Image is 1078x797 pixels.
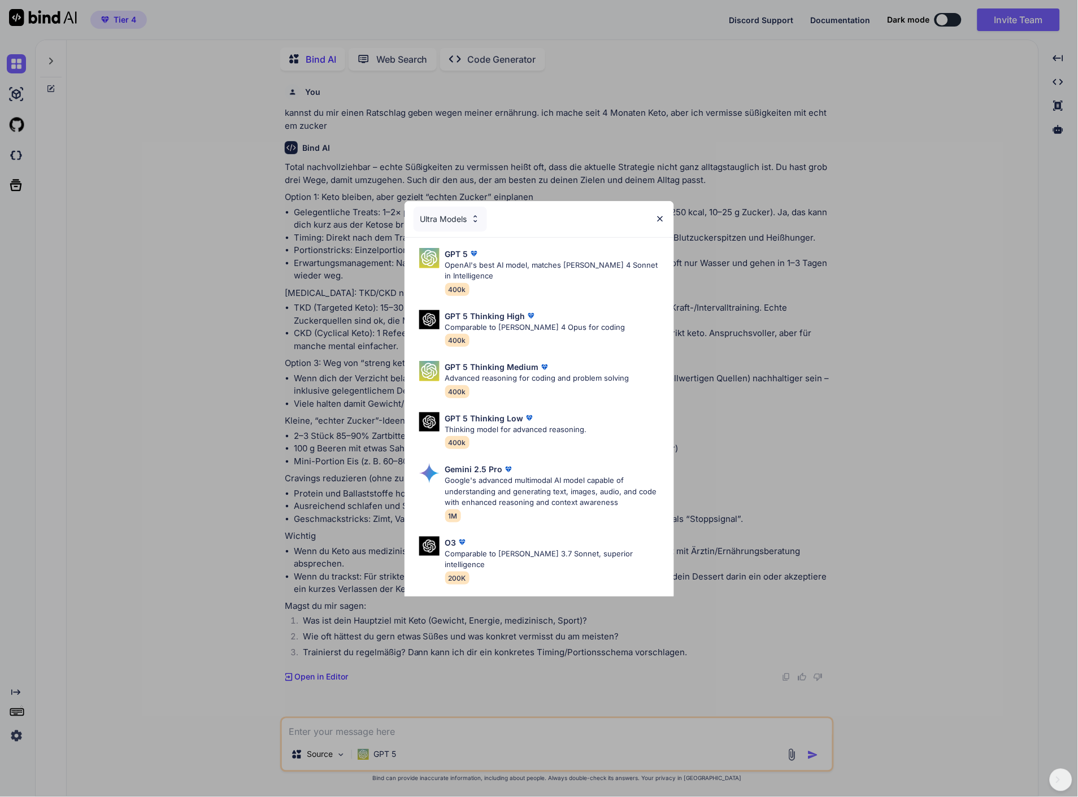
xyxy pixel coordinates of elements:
span: 400k [445,283,470,296]
img: Pick Models [419,412,440,432]
p: Comparable to [PERSON_NAME] 3.7 Sonnet, superior intelligence [445,548,665,570]
p: Comparable to [PERSON_NAME] 4 Opus for coding [445,322,625,333]
span: 200K [445,572,470,585]
p: GPT 5 Thinking Medium [445,361,539,373]
img: premium [525,310,537,321]
p: Google's advanced multimodal AI model capable of understanding and generating text, images, audio... [445,475,665,508]
span: 1M [445,509,461,522]
img: Pick Models [419,248,440,268]
p: GPT 5 Thinking High [445,310,525,322]
img: Pick Models [419,463,440,484]
img: close [655,214,665,224]
img: premium [457,537,468,548]
img: Pick Models [419,310,440,330]
img: premium [503,464,514,475]
img: Pick Models [471,214,480,224]
img: premium [468,248,480,259]
p: OpenAI's best AI model, matches [PERSON_NAME] 4 Sonnet in Intelligence [445,260,665,282]
img: premium [524,412,535,424]
img: Pick Models [419,537,440,556]
p: Advanced reasoning for coding and problem solving [445,373,629,384]
div: Ultra Models [414,207,487,232]
p: GPT 5 [445,248,468,260]
span: 400k [445,334,470,347]
p: Gemini 2.5 Pro [445,463,503,475]
p: Thinking model for advanced reasoning. [445,424,587,435]
img: Pick Models [419,361,440,381]
img: premium [539,362,550,373]
span: 400k [445,436,470,449]
p: O3 [445,537,457,548]
span: 400k [445,385,470,398]
p: GPT 5 Thinking Low [445,412,524,424]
